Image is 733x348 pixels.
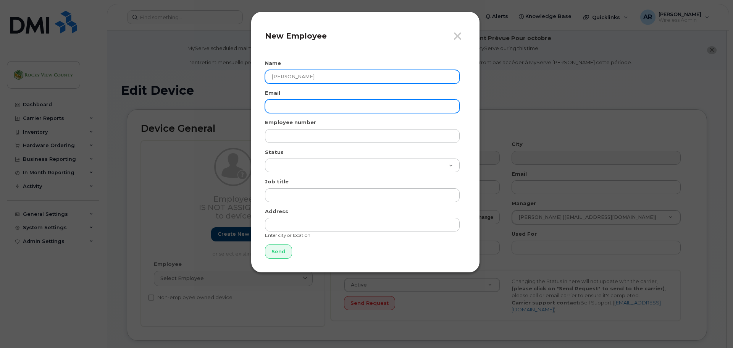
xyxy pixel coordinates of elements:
[265,149,284,156] label: Status
[265,244,292,259] input: Send
[265,208,288,215] label: Address
[265,89,280,97] label: Email
[700,315,727,342] iframe: Messenger Launcher
[265,232,310,238] small: Enter city or location
[265,31,466,40] h4: New Employee
[265,119,316,126] label: Employee number
[265,60,281,67] label: Name
[265,178,289,185] label: Job title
